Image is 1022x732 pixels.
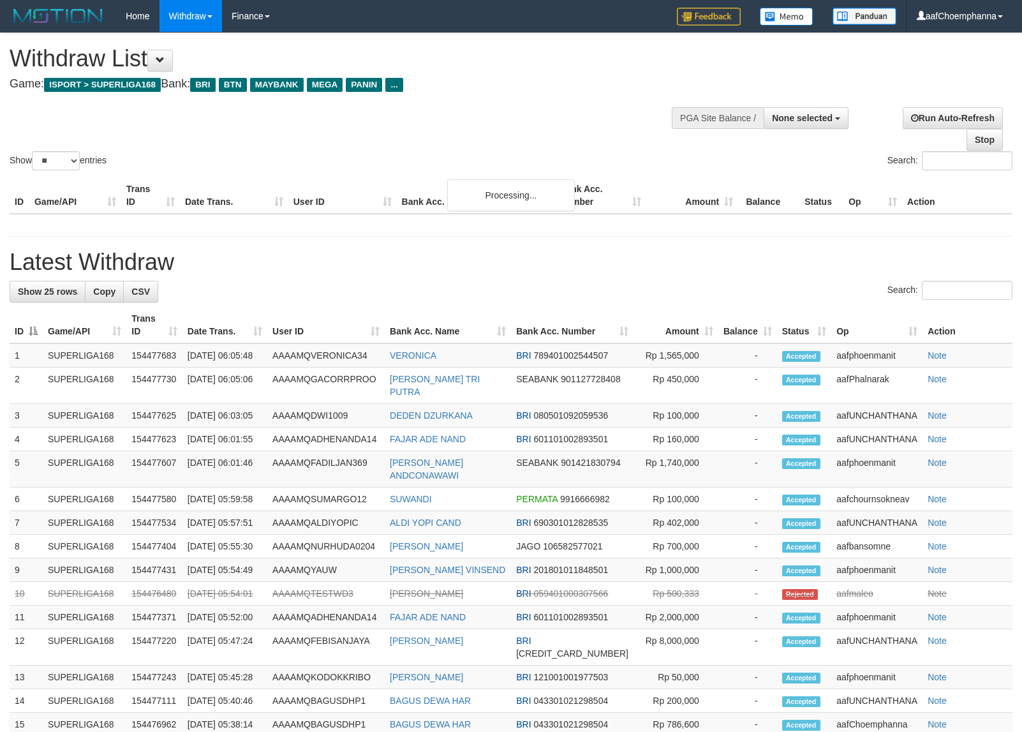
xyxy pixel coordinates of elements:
[777,307,832,343] th: Status: activate to sort column ascending
[390,565,505,575] a: [PERSON_NAME] VINSEND
[43,582,126,606] td: SUPERLIGA168
[903,107,1003,129] a: Run Auto-Refresh
[928,696,947,706] a: Note
[782,411,820,422] span: Accepted
[267,535,385,558] td: AAAAMQNURHUDA0204
[126,511,182,535] td: 154477534
[43,451,126,488] td: SUPERLIGA168
[267,606,385,629] td: AAAAMQADHENANDA14
[831,307,922,343] th: Op: activate to sort column ascending
[43,511,126,535] td: SUPERLIGA168
[10,78,669,91] h4: Game: Bank:
[782,565,820,576] span: Accepted
[126,428,182,451] td: 154477623
[782,613,820,624] span: Accepted
[126,488,182,511] td: 154477580
[516,458,558,468] span: SEABANK
[29,177,121,214] th: Game/API
[385,307,511,343] th: Bank Acc. Name: activate to sort column ascending
[928,636,947,646] a: Note
[390,374,480,397] a: [PERSON_NAME] TRI PUTRA
[182,582,267,606] td: [DATE] 05:54:01
[390,672,463,682] a: [PERSON_NAME]
[928,434,947,444] a: Note
[180,177,288,214] th: Date Trans.
[43,558,126,582] td: SUPERLIGA168
[10,428,43,451] td: 4
[126,535,182,558] td: 154477404
[887,281,1012,300] label: Search:
[718,404,777,428] td: -
[782,435,820,445] span: Accepted
[267,343,385,368] td: AAAAMQVERONICA34
[718,582,777,606] td: -
[533,350,608,361] span: Copy 789401002544507 to clipboard
[831,606,922,629] td: aafphoenmanit
[554,177,646,214] th: Bank Acc. Number
[85,281,124,303] a: Copy
[43,629,126,666] td: SUPERLIGA168
[10,368,43,404] td: 2
[928,458,947,468] a: Note
[633,451,718,488] td: Rp 1,740,000
[677,8,741,26] img: Feedback.jpg
[390,588,463,599] a: [PERSON_NAME]
[764,107,848,129] button: None selected
[267,558,385,582] td: AAAAMQYAUW
[516,565,531,575] span: BRI
[560,494,610,504] span: Copy 9916666982 to clipboard
[561,458,620,468] span: Copy 901421830794 to clipboard
[516,719,531,729] span: BRI
[633,582,718,606] td: Rp 500,333
[516,588,531,599] span: BRI
[516,672,531,682] span: BRI
[633,307,718,343] th: Amount: activate to sort column ascending
[516,518,531,528] span: BRI
[126,689,182,713] td: 154477111
[126,451,182,488] td: 154477607
[633,428,718,451] td: Rp 160,000
[126,582,182,606] td: 154476480
[533,696,608,706] span: Copy 043301021298504 to clipboard
[43,343,126,368] td: SUPERLIGA168
[43,606,126,629] td: SUPERLIGA168
[782,458,820,469] span: Accepted
[267,307,385,343] th: User ID: activate to sort column ascending
[633,689,718,713] td: Rp 200,000
[543,541,602,551] span: Copy 106582577021 to clipboard
[10,689,43,713] td: 14
[782,696,820,707] span: Accepted
[250,78,304,92] span: MAYBANK
[516,434,531,444] span: BRI
[219,78,247,92] span: BTN
[718,511,777,535] td: -
[10,343,43,368] td: 1
[782,673,820,683] span: Accepted
[516,350,531,361] span: BRI
[831,582,922,606] td: aafmaleo
[267,368,385,404] td: AAAAMQGACORRPROO
[831,428,922,451] td: aafUNCHANTHANA
[533,518,608,528] span: Copy 690301012828535 to clipboard
[390,612,466,622] a: FAJAR ADE NAND
[772,113,833,123] span: None selected
[718,558,777,582] td: -
[121,177,180,214] th: Trans ID
[928,565,947,575] a: Note
[182,511,267,535] td: [DATE] 05:57:51
[182,488,267,511] td: [DATE] 05:59:58
[928,612,947,622] a: Note
[672,107,764,129] div: PGA Site Balance /
[10,151,107,170] label: Show entries
[123,281,158,303] a: CSV
[44,78,161,92] span: ISPORT > SUPERLIGA168
[516,636,531,646] span: BRI
[516,374,558,384] span: SEABANK
[831,343,922,368] td: aafphoenmanit
[922,307,1012,343] th: Action
[267,488,385,511] td: AAAAMQSUMARGO12
[126,368,182,404] td: 154477730
[390,410,473,421] a: DEDEN DZURKANA
[385,78,403,92] span: ...
[902,177,1012,214] th: Action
